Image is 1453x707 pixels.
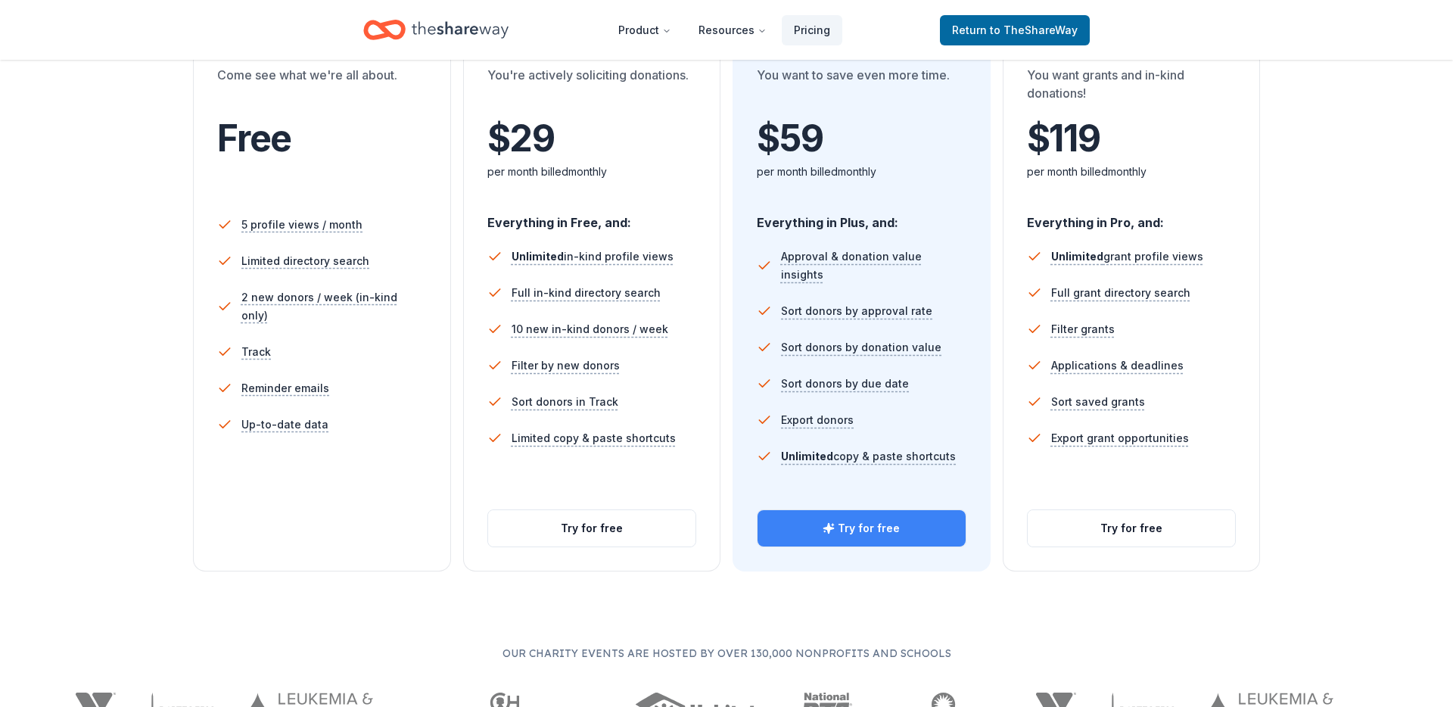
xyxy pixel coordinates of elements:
div: You want to save even more time. [757,66,966,108]
span: Approval & donation value insights [781,248,966,284]
span: Sort donors by approval rate [781,302,932,320]
div: Come see what we're all about. [217,66,427,108]
span: 5 profile views / month [241,216,362,234]
span: Sort saved grants [1051,393,1145,411]
nav: Main [606,12,842,48]
span: Sort donors by donation value [781,338,941,357]
span: Filter grants [1051,320,1115,338]
span: Unlimited [781,450,833,463]
a: Returnto TheShareWay [940,15,1090,45]
div: per month billed monthly [487,163,697,181]
div: Everything in Pro, and: [1027,201,1237,232]
div: per month billed monthly [757,163,966,181]
button: Try for free [758,510,966,547]
div: You're actively soliciting donations. [487,66,697,108]
span: Up-to-date data [241,416,328,434]
button: Try for free [1028,510,1236,547]
div: Everything in Free, and: [487,201,697,232]
span: $ 29 [487,117,555,160]
span: Applications & deadlines [1051,357,1184,375]
button: Resources [686,15,779,45]
span: grant profile views [1051,250,1203,263]
span: $ 59 [757,117,823,160]
div: per month billed monthly [1027,163,1237,181]
button: Product [606,15,683,45]
span: Return [952,21,1078,39]
span: Full in-kind directory search [512,284,661,302]
div: Everything in Plus, and: [757,201,966,232]
span: Export grant opportunities [1051,429,1189,447]
span: 2 new donors / week (in-kind only) [241,288,427,325]
span: Limited directory search [241,252,369,270]
span: Free [217,116,291,160]
a: Pricing [782,15,842,45]
span: Track [241,343,271,361]
span: Filter by new donors [512,357,620,375]
span: to TheShareWay [990,23,1078,36]
span: Reminder emails [241,379,329,397]
span: Limited copy & paste shortcuts [512,429,676,447]
span: Full grant directory search [1051,284,1190,302]
div: You want grants and in-kind donations! [1027,66,1237,108]
span: Export donors [781,411,854,429]
span: in-kind profile views [512,250,674,263]
span: $ 119 [1027,117,1100,160]
span: Unlimited [512,250,564,263]
p: Our charity events are hosted by over 130,000 nonprofits and schools [61,644,1392,662]
span: Sort donors by due date [781,375,909,393]
span: Sort donors in Track [512,393,618,411]
span: copy & paste shortcuts [781,450,956,463]
button: Try for free [488,510,696,547]
a: Home [363,12,509,48]
span: Unlimited [1051,250,1103,263]
span: 10 new in-kind donors / week [512,320,668,338]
